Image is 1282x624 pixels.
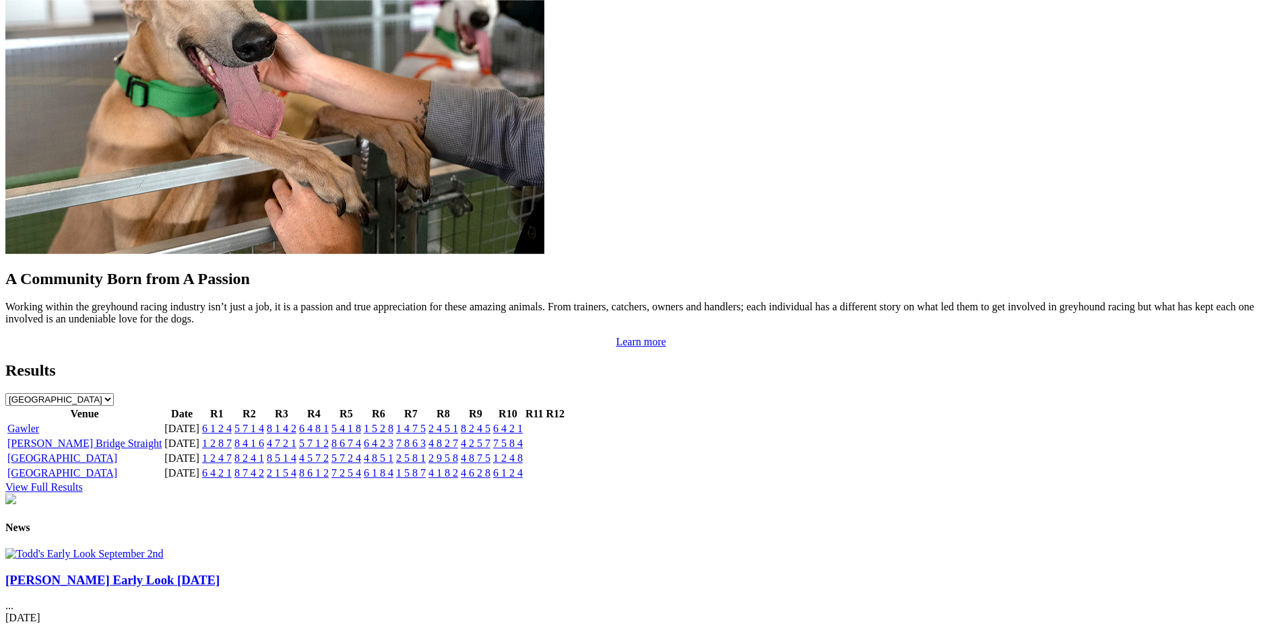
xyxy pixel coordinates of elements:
a: 5 4 1 8 [331,423,361,434]
a: 1 4 7 5 [396,423,426,434]
th: R12 [546,407,566,421]
a: 6 4 2 1 [202,467,232,479]
a: [GEOGRAPHIC_DATA] [7,467,117,479]
a: 4 8 2 7 [428,438,458,449]
a: 8 1 4 2 [267,423,296,434]
th: Date [164,407,200,421]
a: 6 4 2 1 [493,423,523,434]
th: Venue [7,407,162,421]
a: 1 5 2 8 [364,423,393,434]
a: 6 1 2 4 [202,423,232,434]
a: 2 1 5 4 [267,467,296,479]
a: 8 2 4 5 [461,423,490,434]
a: 8 6 7 4 [331,438,361,449]
a: 1 5 8 7 [396,467,426,479]
img: chasers_homepage.jpg [5,493,16,504]
a: 7 5 8 4 [493,438,523,449]
a: 4 7 2 1 [267,438,296,449]
a: 4 8 5 1 [364,452,393,464]
a: 8 7 4 2 [234,467,264,479]
th: R4 [298,407,329,421]
p: Working within the greyhound racing industry isn’t just a job, it is a passion and true appreciat... [5,301,1277,325]
a: 4 6 2 8 [461,467,490,479]
th: R3 [266,407,297,421]
a: [PERSON_NAME] Bridge Straight [7,438,162,449]
a: 6 1 2 4 [493,467,523,479]
a: 5 7 1 4 [234,423,264,434]
td: [DATE] [164,466,200,480]
a: 4 8 7 5 [461,452,490,464]
a: 8 4 1 6 [234,438,264,449]
a: Gawler [7,423,39,434]
a: [PERSON_NAME] Early Look [DATE] [5,573,220,587]
a: View Full Results [5,481,83,493]
td: [DATE] [164,452,200,465]
th: R9 [460,407,491,421]
a: 6 4 8 1 [299,423,329,434]
a: [GEOGRAPHIC_DATA] [7,452,117,464]
th: R5 [331,407,362,421]
th: R11 [525,407,544,421]
th: R8 [428,407,459,421]
th: R6 [363,407,394,421]
a: 8 5 1 4 [267,452,296,464]
h4: News [5,522,1277,534]
a: 8 6 1 2 [299,467,329,479]
a: 2 4 5 1 [428,423,458,434]
th: R7 [395,407,426,421]
h2: Results [5,361,1277,380]
td: [DATE] [164,422,200,436]
span: [DATE] [5,612,40,623]
th: R2 [234,407,265,421]
a: 7 2 5 4 [331,467,361,479]
a: 6 1 8 4 [364,467,393,479]
h2: A Community Born from A Passion [5,270,1277,288]
a: 2 9 5 8 [428,452,458,464]
a: 5 7 1 2 [299,438,329,449]
a: Learn more [616,336,666,347]
a: 4 5 7 2 [299,452,329,464]
th: R10 [492,407,523,421]
td: [DATE] [164,437,200,450]
a: 1 2 8 7 [202,438,232,449]
a: 4 2 5 7 [461,438,490,449]
a: 2 5 8 1 [396,452,426,464]
a: 5 7 2 4 [331,452,361,464]
th: R1 [201,407,232,421]
a: 1 2 4 8 [493,452,523,464]
img: Todd's Early Look September 2nd [5,548,164,560]
a: 7 8 6 3 [396,438,426,449]
a: 8 2 4 1 [234,452,264,464]
a: 4 1 8 2 [428,467,458,479]
a: 1 2 4 7 [202,452,232,464]
a: 6 4 2 3 [364,438,393,449]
